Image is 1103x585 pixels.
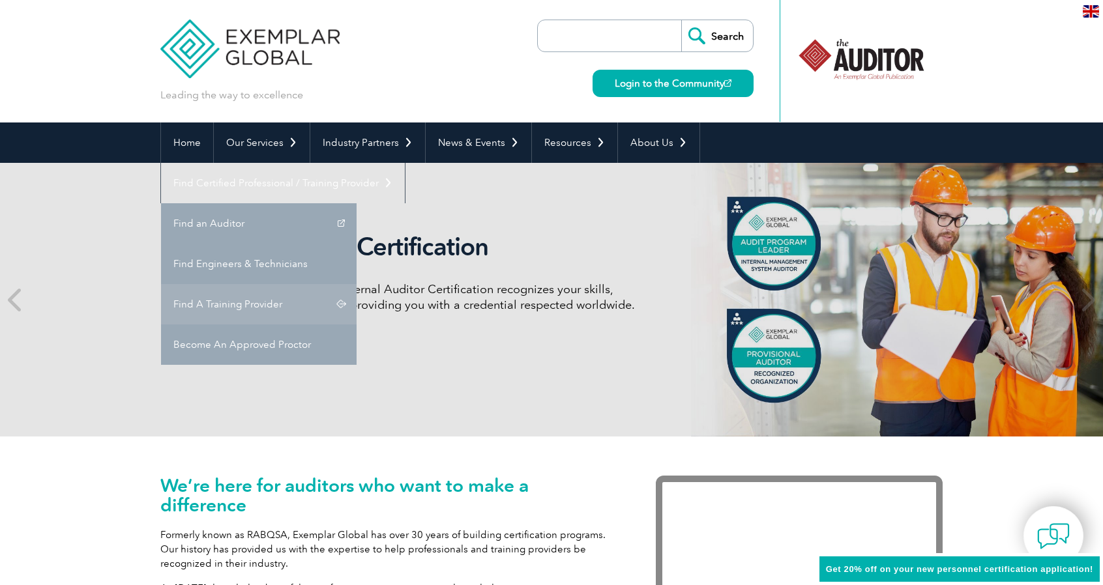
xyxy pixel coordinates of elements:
a: Find Engineers & Technicians [161,244,357,284]
a: Find Certified Professional / Training Provider [161,163,405,203]
a: Find A Training Provider [161,284,357,324]
img: en [1083,5,1099,18]
a: Industry Partners [310,122,425,163]
a: Resources [532,122,617,163]
span: Get 20% off on your new personnel certification application! [826,564,1093,574]
a: Find an Auditor [161,203,357,244]
a: Login to the Community [593,70,754,97]
h2: Internal Auditor Certification [180,232,669,262]
img: open_square.png [724,79,731,87]
a: Our Services [214,122,310,163]
p: Leading the way to excellence [160,88,303,102]
a: Become An Approved Proctor [161,324,357,365]
img: contact-chat.png [1037,520,1070,552]
p: Discover how our redesigned Internal Auditor Certification recognizes your skills, achievements, ... [180,281,669,313]
a: News & Events [426,122,531,163]
p: Formerly known as RABQSA, Exemplar Global has over 30 years of building certification programs. O... [160,528,617,571]
input: Search [681,20,753,51]
a: Home [161,122,213,163]
a: About Us [618,122,699,163]
h1: We’re here for auditors who want to make a difference [160,476,617,515]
